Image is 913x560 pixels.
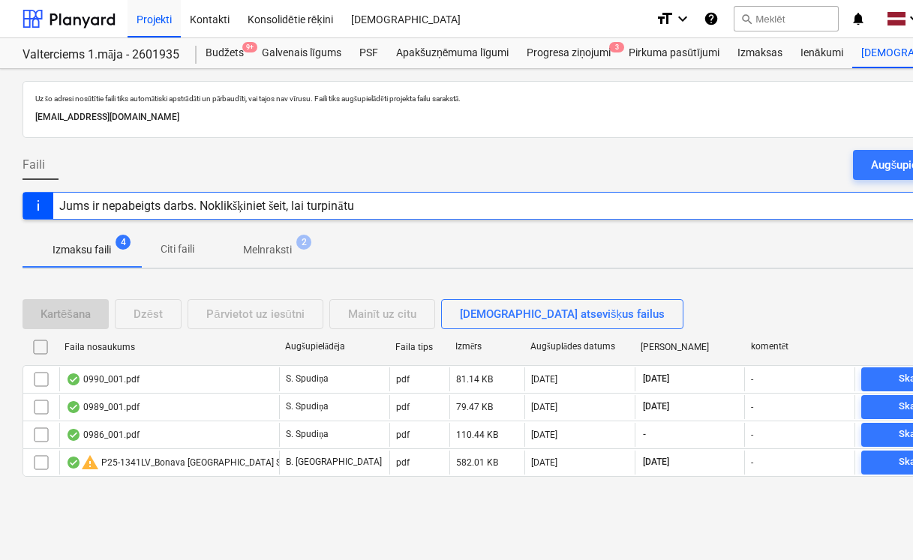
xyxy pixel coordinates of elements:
a: Progresa ziņojumi3 [518,38,620,68]
div: 79.47 KB [456,402,493,412]
div: 582.01 KB [456,457,498,468]
span: 9+ [242,42,257,52]
span: [DATE] [641,373,671,385]
div: [PERSON_NAME] [641,342,739,352]
div: 81.14 KB [456,374,493,385]
div: [DEMOGRAPHIC_DATA] atsevišķus failus [460,304,665,324]
a: Izmaksas [728,38,791,68]
div: 110.44 KB [456,430,498,440]
span: - [641,428,647,441]
a: Pirkuma pasūtījumi [620,38,728,68]
div: Izmērs [455,341,518,352]
a: Galvenais līgums [253,38,350,68]
div: Faila tips [395,342,443,352]
span: [DATE] [641,400,671,413]
span: [DATE] [641,456,671,469]
div: Augšuplādes datums [530,341,629,352]
span: search [740,13,752,25]
span: Faili [23,156,45,174]
div: P25-1341LV_Bonava [GEOGRAPHIC_DATA] SIA.pdf [66,454,305,472]
p: Melnraksti [243,242,292,258]
div: OCR pabeigts [66,373,81,385]
i: format_size [656,10,674,28]
span: 3 [609,42,624,52]
div: OCR pabeigts [66,429,81,441]
div: 0986_001.pdf [66,429,140,441]
span: 4 [116,235,131,250]
a: Ienākumi [791,38,852,68]
div: - [751,402,753,412]
p: S. Spudiņa [286,428,329,441]
div: Jums ir nepabeigts darbs. Noklikšķiniet šeit, lai turpinātu [59,199,354,213]
div: Faila nosaukums [65,342,273,352]
div: Augšupielādēja [285,341,383,352]
p: S. Spudiņa [286,400,329,413]
span: warning [81,454,99,472]
i: notifications [851,10,866,28]
div: OCR pabeigts [66,457,81,469]
div: pdf [396,374,410,385]
div: pdf [396,402,410,412]
div: [DATE] [531,402,557,412]
p: B. [GEOGRAPHIC_DATA] [286,456,382,469]
div: 0989_001.pdf [66,401,140,413]
i: Zināšanu pamats [704,10,719,28]
div: - [751,430,753,440]
div: - [751,457,753,468]
div: [DATE] [531,374,557,385]
div: 0990_001.pdf [66,373,140,385]
button: Meklēt [734,6,839,31]
button: [DEMOGRAPHIC_DATA] atsevišķus failus [441,299,683,329]
div: [DATE] [531,430,557,440]
span: 2 [296,235,311,250]
div: Budžets [197,38,253,68]
div: Progresa ziņojumi [518,38,620,68]
div: OCR pabeigts [66,401,81,413]
div: pdf [396,457,410,468]
p: Izmaksu faili [53,242,111,258]
div: [DATE] [531,457,557,468]
div: komentēt [751,341,849,352]
i: keyboard_arrow_down [674,10,692,28]
a: Apakšuzņēmuma līgumi [387,38,518,68]
p: Citi faili [159,241,195,257]
a: Budžets9+ [197,38,253,68]
p: S. Spudiņa [286,373,329,385]
div: - [751,374,753,385]
a: PSF [350,38,387,68]
iframe: Chat Widget [838,488,913,560]
div: pdf [396,430,410,440]
div: Valterciems 1.māja - 2601935 [23,47,179,63]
